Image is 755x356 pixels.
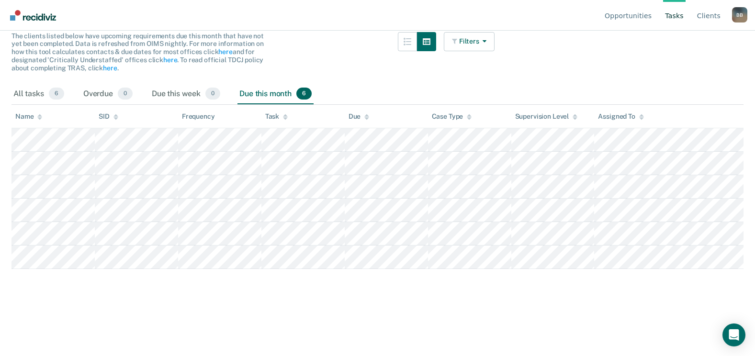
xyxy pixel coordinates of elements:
div: Supervision Level [515,112,578,121]
div: All tasks6 [11,84,66,105]
span: 6 [49,88,64,100]
div: SID [99,112,118,121]
div: Overdue0 [81,84,135,105]
div: Due this month6 [237,84,314,105]
button: Profile dropdown button [732,7,747,22]
span: 0 [118,88,133,100]
div: Due this week0 [150,84,222,105]
div: Name [15,112,42,121]
a: here [103,64,117,72]
div: Task [265,112,288,121]
span: 0 [205,88,220,100]
img: Recidiviz [10,10,56,21]
div: Open Intercom Messenger [722,323,745,346]
span: The clients listed below have upcoming requirements due this month that have not yet been complet... [11,32,264,72]
div: Frequency [182,112,215,121]
a: here [163,56,177,64]
span: 6 [296,88,312,100]
div: B B [732,7,747,22]
div: Due [349,112,370,121]
a: here [218,48,232,56]
div: Case Type [432,112,472,121]
button: Filters [444,32,495,51]
div: Assigned To [598,112,643,121]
